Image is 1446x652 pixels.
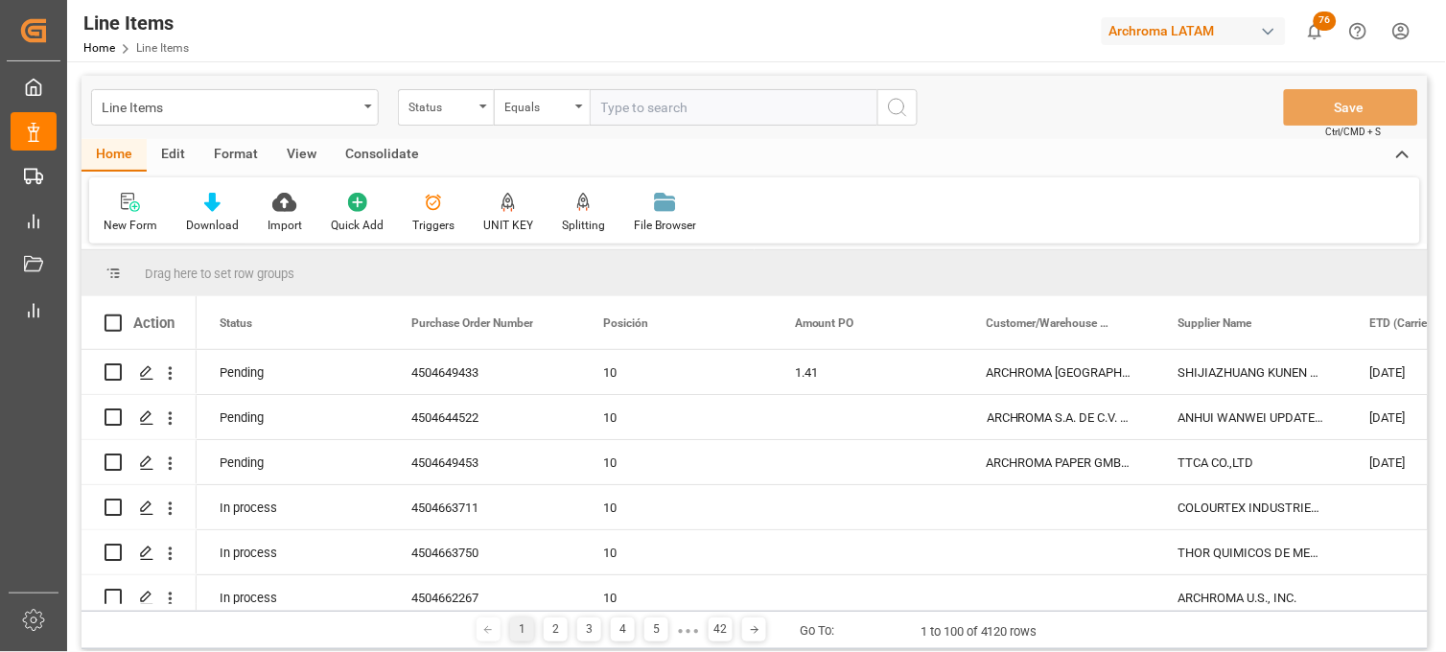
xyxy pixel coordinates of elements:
[83,9,189,37] div: Line Items
[398,89,494,126] button: open menu
[82,139,147,172] div: Home
[494,89,590,126] button: open menu
[1155,350,1347,394] div: SHIJIAZHUANG KUNEN TRADING
[82,485,197,530] div: Press SPACE to select this row.
[1314,12,1337,31] span: 76
[388,485,580,529] div: 4504663711
[147,139,199,172] div: Edit
[800,621,834,640] div: Go To:
[1155,395,1347,439] div: ANHUI WANWEI UPDATED HIGH-TECH
[483,217,533,234] div: UNIT KEY
[921,622,1038,641] div: 1 to 100 of 4120 rows
[562,217,605,234] div: Splitting
[964,395,1155,439] div: ARCHROMA S.A. DE C.V. ([PERSON_NAME])
[388,530,580,574] div: 4504663750
[82,395,197,440] div: Press SPACE to select this row.
[1102,12,1294,49] button: Archroma LATAM
[272,139,331,172] div: View
[603,576,749,620] div: 10
[82,575,197,620] div: Press SPACE to select this row.
[577,617,601,641] div: 3
[1337,10,1380,53] button: Help Center
[1294,10,1337,53] button: show 76 new notifications
[1155,440,1347,484] div: TTCA CO.,LTD
[91,89,379,126] button: open menu
[603,351,749,395] div: 10
[411,316,533,330] span: Purchase Order Number
[388,440,580,484] div: 4504649453
[987,316,1115,330] span: Customer/Warehouse Name
[197,485,388,529] div: In process
[104,217,157,234] div: New Form
[388,575,580,619] div: 4504662267
[145,267,294,281] span: Drag here to set row groups
[220,316,252,330] span: Status
[388,350,580,394] div: 4504649433
[82,350,197,395] div: Press SPACE to select this row.
[331,139,433,172] div: Consolidate
[83,41,115,55] a: Home
[634,217,696,234] div: File Browser
[1178,316,1252,330] span: Supplier Name
[1155,530,1347,574] div: THOR QUIMICOS DE MEXICO SA DE CV
[1155,575,1347,619] div: ARCHROMA U.S., INC.
[1370,316,1435,330] span: ETD (Carrier)
[197,395,388,439] div: Pending
[964,440,1155,484] div: ARCHROMA PAPER GMBH Y COMPAÑIA, SOC.
[603,396,749,440] div: 10
[197,530,388,574] div: In process
[1284,89,1418,126] button: Save
[964,350,1155,394] div: ARCHROMA [GEOGRAPHIC_DATA] S.A
[102,94,358,118] div: Line Items
[603,486,749,530] div: 10
[408,94,474,116] div: Status
[388,395,580,439] div: 4504644522
[197,350,388,394] div: Pending
[678,623,699,638] div: ● ● ●
[197,575,388,619] div: In process
[603,441,749,485] div: 10
[795,316,854,330] span: Amount PO
[877,89,918,126] button: search button
[197,440,388,484] div: Pending
[590,89,877,126] input: Type to search
[603,316,648,330] span: Posición
[199,139,272,172] div: Format
[412,217,455,234] div: Triggers
[186,217,239,234] div: Download
[133,314,175,332] div: Action
[644,617,668,641] div: 5
[544,617,568,641] div: 2
[1326,125,1382,139] span: Ctrl/CMD + S
[504,94,570,116] div: Equals
[1102,17,1286,45] div: Archroma LATAM
[709,617,733,641] div: 42
[611,617,635,641] div: 4
[82,440,197,485] div: Press SPACE to select this row.
[331,217,384,234] div: Quick Add
[268,217,302,234] div: Import
[1155,485,1347,529] div: COLOURTEX INDUSTRIES PRIVATE LTD
[82,530,197,575] div: Press SPACE to select this row.
[510,617,534,641] div: 1
[603,531,749,575] div: 10
[772,350,964,394] div: 1.41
